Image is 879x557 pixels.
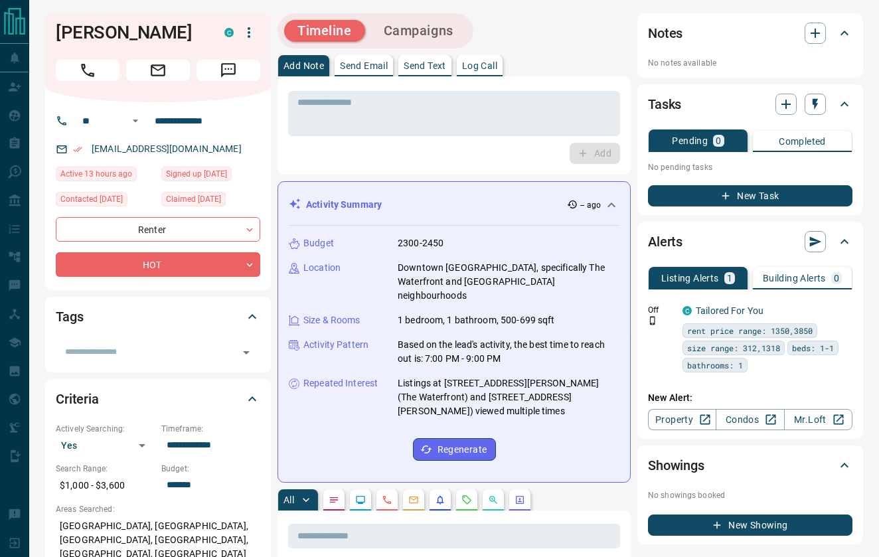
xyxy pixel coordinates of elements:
[413,438,496,461] button: Regenerate
[56,60,120,81] span: Call
[792,341,834,355] span: beds: 1-1
[763,274,826,283] p: Building Alerts
[303,376,378,390] p: Repeated Interest
[56,22,204,43] h1: [PERSON_NAME]
[661,274,719,283] p: Listing Alerts
[56,301,260,333] div: Tags
[716,409,784,430] a: Condos
[648,455,704,476] h2: Showings
[197,60,260,81] span: Message
[56,192,155,210] div: Tue Aug 12 2025
[56,388,99,410] h2: Criteria
[56,435,155,456] div: Yes
[127,113,143,129] button: Open
[648,449,852,481] div: Showings
[303,261,341,275] p: Location
[283,61,324,70] p: Add Note
[56,503,260,515] p: Areas Searched:
[648,391,852,405] p: New Alert:
[648,185,852,206] button: New Task
[648,94,681,115] h2: Tasks
[284,20,365,42] button: Timeline
[56,475,155,497] p: $1,000 - $3,600
[648,226,852,258] div: Alerts
[648,409,716,430] a: Property
[716,136,721,145] p: 0
[648,17,852,49] div: Notes
[672,136,708,145] p: Pending
[648,304,675,316] p: Off
[161,463,260,475] p: Budget:
[648,57,852,69] p: No notes available
[329,495,339,505] svg: Notes
[488,495,499,505] svg: Opportunities
[237,343,256,362] button: Open
[60,193,123,206] span: Contacted [DATE]
[73,145,82,154] svg: Email Verified
[834,274,839,283] p: 0
[56,167,155,185] div: Thu Aug 14 2025
[648,23,682,44] h2: Notes
[161,167,260,185] div: Sat Oct 10 2020
[687,341,780,355] span: size range: 312,1318
[161,423,260,435] p: Timeframe:
[283,495,294,505] p: All
[648,515,852,536] button: New Showing
[126,60,190,81] span: Email
[461,495,472,505] svg: Requests
[398,261,619,303] p: Downtown [GEOGRAPHIC_DATA], specifically The Waterfront and [GEOGRAPHIC_DATA] neighbourhoods
[340,61,388,70] p: Send Email
[580,199,601,211] p: -- ago
[370,20,467,42] button: Campaigns
[404,61,446,70] p: Send Text
[56,463,155,475] p: Search Range:
[303,338,368,352] p: Activity Pattern
[687,324,813,337] span: rent price range: 1350,3850
[56,252,260,277] div: HOT
[682,306,692,315] div: condos.ca
[56,217,260,242] div: Renter
[166,193,221,206] span: Claimed [DATE]
[398,338,619,366] p: Based on the lead's activity, the best time to reach out is: 7:00 PM - 9:00 PM
[398,376,619,418] p: Listings at [STREET_ADDRESS][PERSON_NAME] (The Waterfront) and [STREET_ADDRESS][PERSON_NAME]) vie...
[60,167,132,181] span: Active 13 hours ago
[696,305,763,316] a: Tailored For You
[289,193,619,217] div: Activity Summary-- ago
[408,495,419,505] svg: Emails
[648,157,852,177] p: No pending tasks
[224,28,234,37] div: condos.ca
[462,61,497,70] p: Log Call
[648,231,682,252] h2: Alerts
[382,495,392,505] svg: Calls
[92,143,242,154] a: [EMAIL_ADDRESS][DOMAIN_NAME]
[648,88,852,120] div: Tasks
[648,489,852,501] p: No showings booked
[56,306,83,327] h2: Tags
[166,167,227,181] span: Signed up [DATE]
[687,358,743,372] span: bathrooms: 1
[727,274,732,283] p: 1
[306,198,382,212] p: Activity Summary
[784,409,852,430] a: Mr.Loft
[355,495,366,505] svg: Lead Browsing Activity
[56,383,260,415] div: Criteria
[303,313,360,327] p: Size & Rooms
[398,313,555,327] p: 1 bedroom, 1 bathroom, 500-699 sqft
[515,495,525,505] svg: Agent Actions
[398,236,443,250] p: 2300-2450
[779,137,826,146] p: Completed
[303,236,334,250] p: Budget
[56,423,155,435] p: Actively Searching:
[648,316,657,325] svg: Push Notification Only
[161,192,260,210] div: Tue Aug 12 2025
[435,495,445,505] svg: Listing Alerts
